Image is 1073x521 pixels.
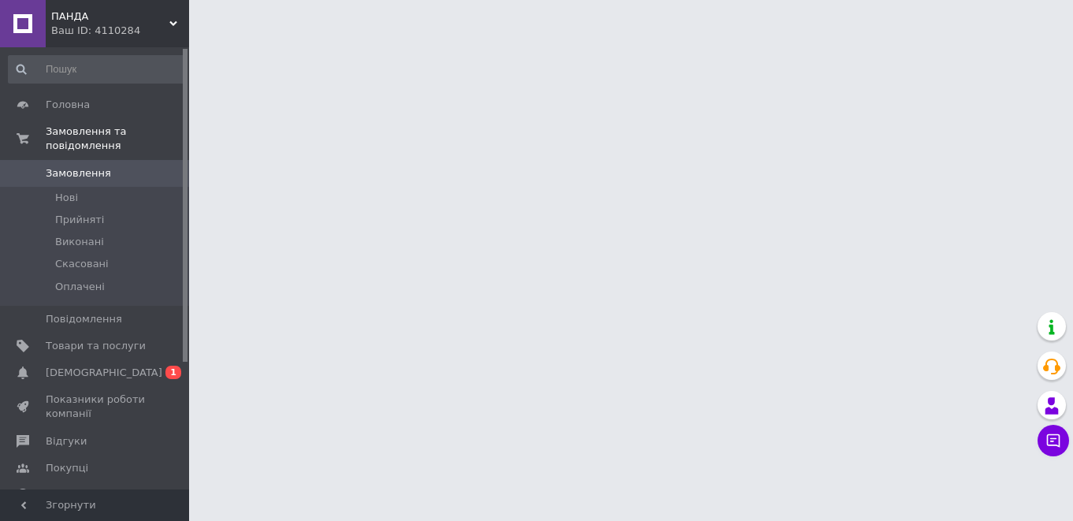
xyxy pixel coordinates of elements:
[46,366,162,380] span: [DEMOGRAPHIC_DATA]
[46,312,122,326] span: Повідомлення
[1038,425,1069,456] button: Чат з покупцем
[46,125,189,153] span: Замовлення та повідомлення
[55,191,78,205] span: Нові
[55,213,104,227] span: Прийняті
[51,9,169,24] span: ПАНДА
[46,166,111,180] span: Замовлення
[46,434,87,448] span: Відгуки
[46,98,90,112] span: Головна
[46,339,146,353] span: Товари та послуги
[55,235,104,249] span: Виконані
[46,393,146,421] span: Показники роботи компанії
[55,257,109,271] span: Скасовані
[46,488,131,502] span: Каталог ProSale
[55,280,105,294] span: Оплачені
[51,24,189,38] div: Ваш ID: 4110284
[46,461,88,475] span: Покупці
[8,55,186,84] input: Пошук
[165,366,181,379] span: 1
